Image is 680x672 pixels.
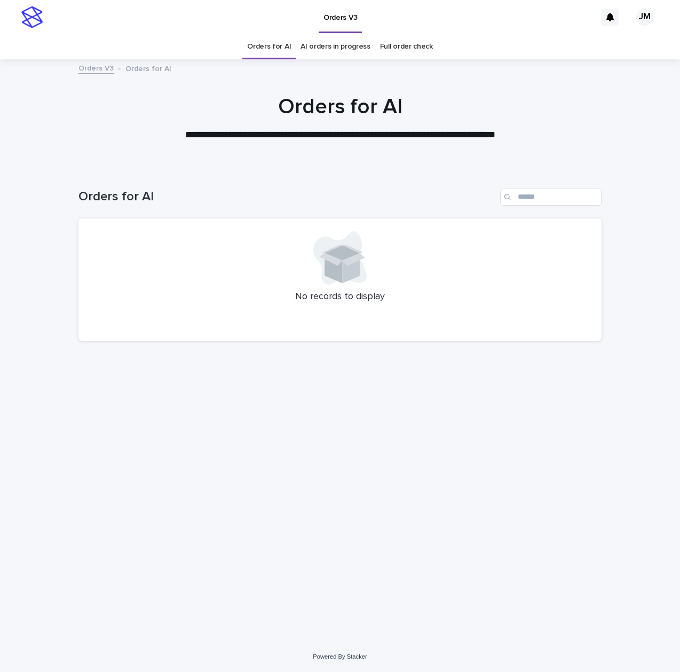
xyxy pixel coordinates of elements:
[247,34,291,59] a: Orders for AI
[500,189,602,206] input: Search
[380,34,433,59] a: Full order check
[636,9,653,26] div: JM
[78,94,602,120] h1: Orders for AI
[78,61,114,74] a: Orders V3
[21,6,43,28] img: stacker-logo-s-only.png
[301,34,370,59] a: AI orders in progress
[78,189,496,205] h1: Orders for AI
[125,62,171,74] p: Orders for AI
[91,291,589,303] p: No records to display
[313,653,367,660] a: Powered By Stacker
